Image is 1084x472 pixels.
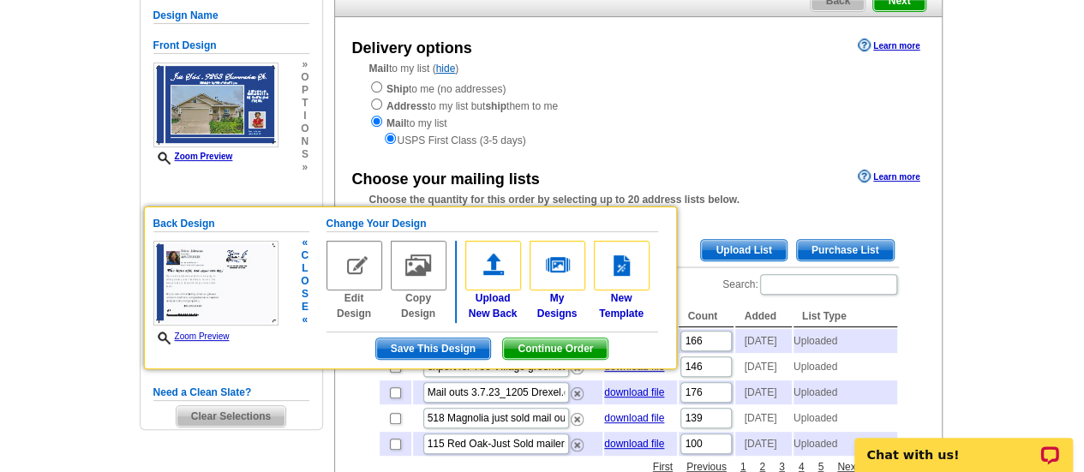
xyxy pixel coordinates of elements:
[701,240,786,260] span: Upload List
[594,241,650,290] img: new-template.gif
[679,306,734,327] th: Count
[153,332,230,341] a: Zoom Preview
[604,438,664,450] a: download file
[571,358,584,370] a: Remove this list
[301,301,308,314] span: e
[794,306,897,327] th: List Type
[369,80,907,148] div: to me (no addresses) to my list but them to me to my list
[843,418,1084,472] iframe: LiveChat chat widget
[352,168,540,191] div: Choose your mailing lists
[301,135,308,148] span: n
[301,110,308,122] span: i
[530,241,585,321] a: MyDesigns
[335,61,942,148] div: to my list ( )
[794,406,897,430] td: Uploaded
[391,241,446,321] a: Copy Design
[376,338,490,359] span: Save This Design
[177,406,285,427] span: Clear Selections
[153,63,278,147] img: small-thumb.jpg
[369,194,740,206] strong: Choose the quantity for this order by selecting up to 20 address lists below.
[436,63,456,75] a: hide
[571,387,584,400] img: delete.png
[797,240,894,260] span: Purchase List
[465,241,521,321] a: UploadNew Back
[735,406,791,430] td: [DATE]
[858,170,919,183] a: Learn more
[735,306,791,327] th: Added
[794,432,897,456] td: Uploaded
[722,272,898,296] label: Search:
[502,338,608,360] button: Continue Order
[153,8,309,24] h5: Design Name
[301,71,308,84] span: o
[604,386,664,398] a: download file
[301,84,308,97] span: p
[735,380,791,404] td: [DATE]
[465,241,521,290] img: upload-front.gif
[530,241,585,290] img: my-designs.gif
[858,39,919,52] a: Learn more
[503,338,608,359] span: Continue Order
[386,100,428,112] strong: Address
[571,409,584,421] a: Remove this list
[794,329,897,353] td: Uploaded
[794,355,897,379] td: Uploaded
[352,37,472,60] div: Delivery options
[604,412,664,424] a: download file
[301,262,308,275] span: l
[153,216,309,232] h5: Back Design
[571,435,584,447] a: Remove this list
[326,241,382,290] img: edit-design-no.gif
[386,83,409,95] strong: Ship
[571,439,584,451] img: delete.png
[485,100,506,112] strong: ship
[153,152,233,161] a: Zoom Preview
[301,97,308,110] span: t
[301,161,308,174] span: »
[391,241,446,290] img: copy-design-no.gif
[571,413,584,426] img: delete.png
[571,384,584,396] a: Remove this list
[369,63,389,75] strong: Mail
[794,380,897,404] td: Uploaded
[594,241,650,321] a: NewTemplate
[326,216,658,232] h5: Change Your Design
[301,249,308,262] span: c
[301,148,308,161] span: s
[735,432,791,456] td: [DATE]
[375,338,491,360] button: Save This Design
[301,58,308,71] span: »
[760,274,897,295] input: Search:
[301,236,308,249] span: «
[335,192,942,223] div: The minimum quantity for Jumbo Postcard (5.5" x 8.5")is 1.
[326,241,382,321] a: Edit Design
[153,385,309,401] h5: Need a Clean Slate?
[301,122,308,135] span: o
[301,275,308,288] span: o
[153,241,278,326] img: small-thumb.jpg
[301,288,308,301] span: s
[386,117,406,129] strong: Mail
[735,329,791,353] td: [DATE]
[301,314,308,326] span: «
[153,38,309,54] h5: Front Design
[369,131,907,148] div: USPS First Class (3-5 days)
[735,355,791,379] td: [DATE]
